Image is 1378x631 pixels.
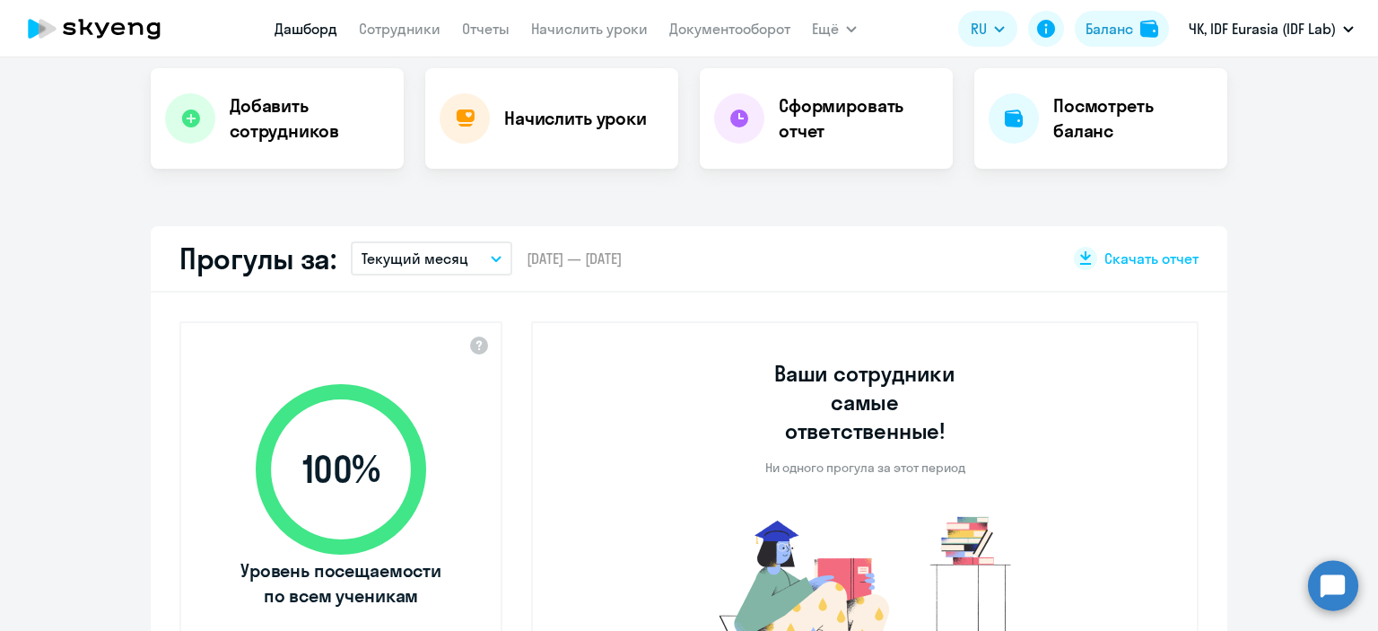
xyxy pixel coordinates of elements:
p: ЧК, IDF Eurasia (IDF Lab) [1189,18,1336,39]
h4: Посмотреть баланс [1053,93,1213,144]
span: Ещё [812,18,839,39]
span: Скачать отчет [1104,249,1199,268]
h4: Сформировать отчет [779,93,938,144]
span: 100 % [238,448,444,491]
a: Отчеты [462,20,510,38]
a: Дашборд [275,20,337,38]
h2: Прогулы за: [179,241,336,276]
a: Начислить уроки [531,20,648,38]
h3: Ваши сотрудники самые ответственные! [750,359,981,445]
a: Сотрудники [359,20,440,38]
p: Ни одного прогула за этот период [765,460,965,476]
img: balance [1140,20,1158,38]
button: RU [958,11,1017,47]
a: Документооборот [669,20,790,38]
button: Балансbalance [1075,11,1169,47]
span: Уровень посещаемости по всем ученикам [238,558,444,609]
button: ЧК, IDF Eurasia (IDF Lab) [1180,7,1363,50]
button: Ещё [812,11,857,47]
span: RU [971,18,987,39]
h4: Начислить уроки [504,106,647,131]
div: Баланс [1086,18,1133,39]
h4: Добавить сотрудников [230,93,389,144]
p: Текущий месяц [362,248,468,269]
button: Текущий месяц [351,241,512,276]
span: [DATE] — [DATE] [527,249,622,268]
